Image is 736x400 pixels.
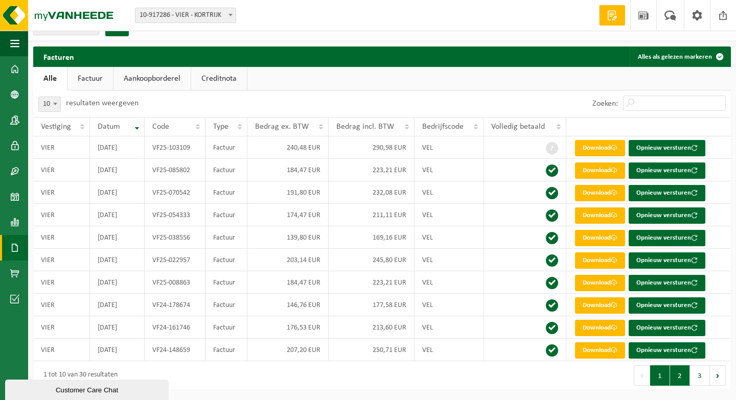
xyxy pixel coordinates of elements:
[205,181,247,204] td: Factuur
[33,271,90,294] td: VIER
[33,159,90,181] td: VIER
[33,226,90,249] td: VIER
[90,294,145,316] td: [DATE]
[629,140,705,156] button: Opnieuw versturen
[629,275,705,291] button: Opnieuw versturen
[33,316,90,339] td: VIER
[329,271,415,294] td: 223,21 EUR
[205,136,247,159] td: Factuur
[205,271,247,294] td: Factuur
[634,365,650,386] button: Previous
[629,207,705,224] button: Opnieuw versturen
[90,339,145,361] td: [DATE]
[629,342,705,359] button: Opnieuw versturen
[247,204,329,226] td: 174,47 EUR
[415,181,484,204] td: VEL
[145,226,205,249] td: VF25-038556
[415,294,484,316] td: VEL
[415,316,484,339] td: VEL
[90,249,145,271] td: [DATE]
[575,252,625,269] a: Download
[329,226,415,249] td: 169,16 EUR
[98,123,120,131] span: Datum
[205,339,247,361] td: Factuur
[38,97,61,112] span: 10
[205,249,247,271] td: Factuur
[247,294,329,316] td: 146,76 EUR
[145,204,205,226] td: VF25-054333
[592,100,618,108] label: Zoeken:
[336,123,394,131] span: Bedrag incl. BTW
[33,181,90,204] td: VIER
[329,249,415,271] td: 245,80 EUR
[329,339,415,361] td: 250,71 EUR
[329,159,415,181] td: 223,21 EUR
[247,159,329,181] td: 184,47 EUR
[33,294,90,316] td: VIER
[247,316,329,339] td: 176,53 EUR
[145,136,205,159] td: VF25-103109
[329,136,415,159] td: 290,98 EUR
[39,97,60,111] span: 10
[90,271,145,294] td: [DATE]
[629,185,705,201] button: Opnieuw versturen
[670,365,690,386] button: 2
[255,123,309,131] span: Bedrag ex. BTW
[33,46,84,66] h2: Facturen
[575,185,625,201] a: Download
[33,136,90,159] td: VIER
[247,339,329,361] td: 207,20 EUR
[629,320,705,336] button: Opnieuw versturen
[33,204,90,226] td: VIER
[247,181,329,204] td: 191,80 EUR
[575,140,625,156] a: Download
[205,316,247,339] td: Factuur
[145,271,205,294] td: VF25-008863
[205,226,247,249] td: Factuur
[152,123,169,131] span: Code
[41,123,71,131] span: Vestiging
[575,342,625,359] a: Download
[575,207,625,224] a: Download
[5,378,171,400] iframe: chat widget
[33,249,90,271] td: VIER
[145,181,205,204] td: VF25-070542
[650,365,670,386] button: 1
[90,226,145,249] td: [DATE]
[145,249,205,271] td: VF25-022957
[415,271,484,294] td: VEL
[415,226,484,249] td: VEL
[629,230,705,246] button: Opnieuw versturen
[329,204,415,226] td: 211,11 EUR
[629,252,705,269] button: Opnieuw versturen
[90,316,145,339] td: [DATE]
[33,339,90,361] td: VIER
[247,136,329,159] td: 240,48 EUR
[213,123,228,131] span: Type
[415,204,484,226] td: VEL
[205,204,247,226] td: Factuur
[575,162,625,179] a: Download
[629,297,705,314] button: Opnieuw versturen
[33,67,67,90] a: Alle
[575,230,625,246] a: Download
[247,271,329,294] td: 184,47 EUR
[67,67,113,90] a: Factuur
[422,123,464,131] span: Bedrijfscode
[135,8,236,22] span: 10-917286 - VIER - KORTRIJK
[205,159,247,181] td: Factuur
[135,8,236,23] span: 10-917286 - VIER - KORTRIJK
[90,159,145,181] td: [DATE]
[329,294,415,316] td: 177,58 EUR
[575,297,625,314] a: Download
[145,316,205,339] td: VF24-161746
[66,99,139,107] label: resultaten weergeven
[415,249,484,271] td: VEL
[415,159,484,181] td: VEL
[710,365,726,386] button: Next
[247,249,329,271] td: 203,14 EUR
[630,46,730,67] button: Alles als gelezen markeren
[145,294,205,316] td: VF24-178674
[575,320,625,336] a: Download
[629,162,705,179] button: Opnieuw versturen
